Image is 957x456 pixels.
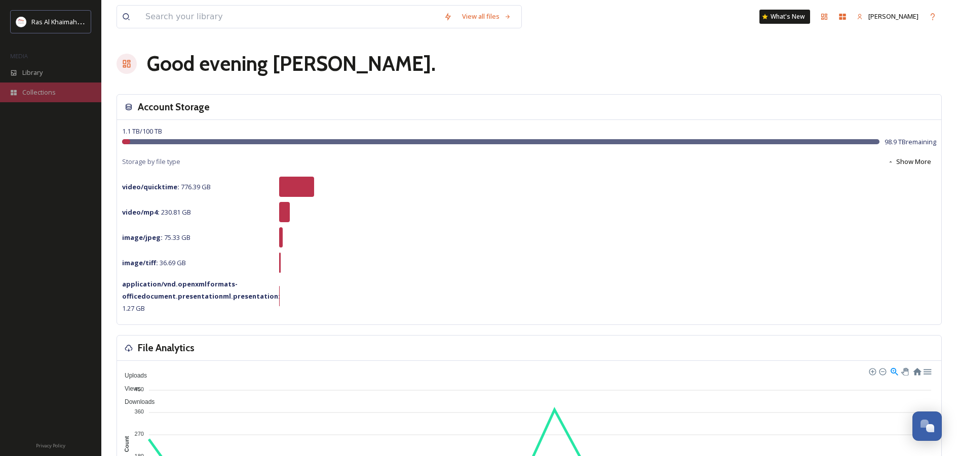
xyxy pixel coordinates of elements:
strong: image/jpeg : [122,233,163,242]
span: Collections [22,88,56,97]
tspan: 270 [135,431,144,437]
span: 1.27 GB [122,279,280,313]
span: Downloads [117,398,155,405]
input: Search your library [140,6,439,28]
div: Zoom Out [878,367,886,375]
text: Count [124,436,130,452]
span: 36.69 GB [122,258,186,267]
a: Privacy Policy [36,439,65,451]
div: Selection Zoom [890,366,898,375]
span: 230.81 GB [122,208,191,217]
strong: image/tiff : [122,258,158,267]
strong: video/quicktime : [122,182,179,191]
span: Storage by file type [122,157,180,167]
strong: application/vnd.openxmlformats-officedocument.presentationml.presentation : [122,279,280,301]
span: Views [117,385,141,392]
img: Logo_RAKTDA_RGB-01.png [16,17,26,27]
h3: Account Storage [138,100,210,114]
button: Show More [883,152,936,172]
div: Menu [923,366,931,375]
span: [PERSON_NAME] [868,12,918,21]
h3: File Analytics [138,341,195,355]
tspan: 360 [135,408,144,414]
span: 98.9 TB remaining [885,137,936,147]
a: View all files [457,7,516,26]
div: Reset Zoom [912,366,921,375]
div: Zoom In [868,367,875,375]
a: What's New [759,10,810,24]
tspan: 450 [135,386,144,392]
span: Uploads [117,372,147,379]
span: MEDIA [10,52,28,60]
span: Ras Al Khaimah Tourism Development Authority [31,17,175,26]
a: [PERSON_NAME] [852,7,924,26]
h1: Good evening [PERSON_NAME] . [147,49,436,79]
span: 1.1 TB / 100 TB [122,127,162,136]
button: Open Chat [912,411,942,441]
div: Panning [901,368,907,374]
span: 776.39 GB [122,182,211,191]
span: Library [22,68,43,77]
span: 75.33 GB [122,233,190,242]
strong: video/mp4 : [122,208,160,217]
span: Privacy Policy [36,442,65,449]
